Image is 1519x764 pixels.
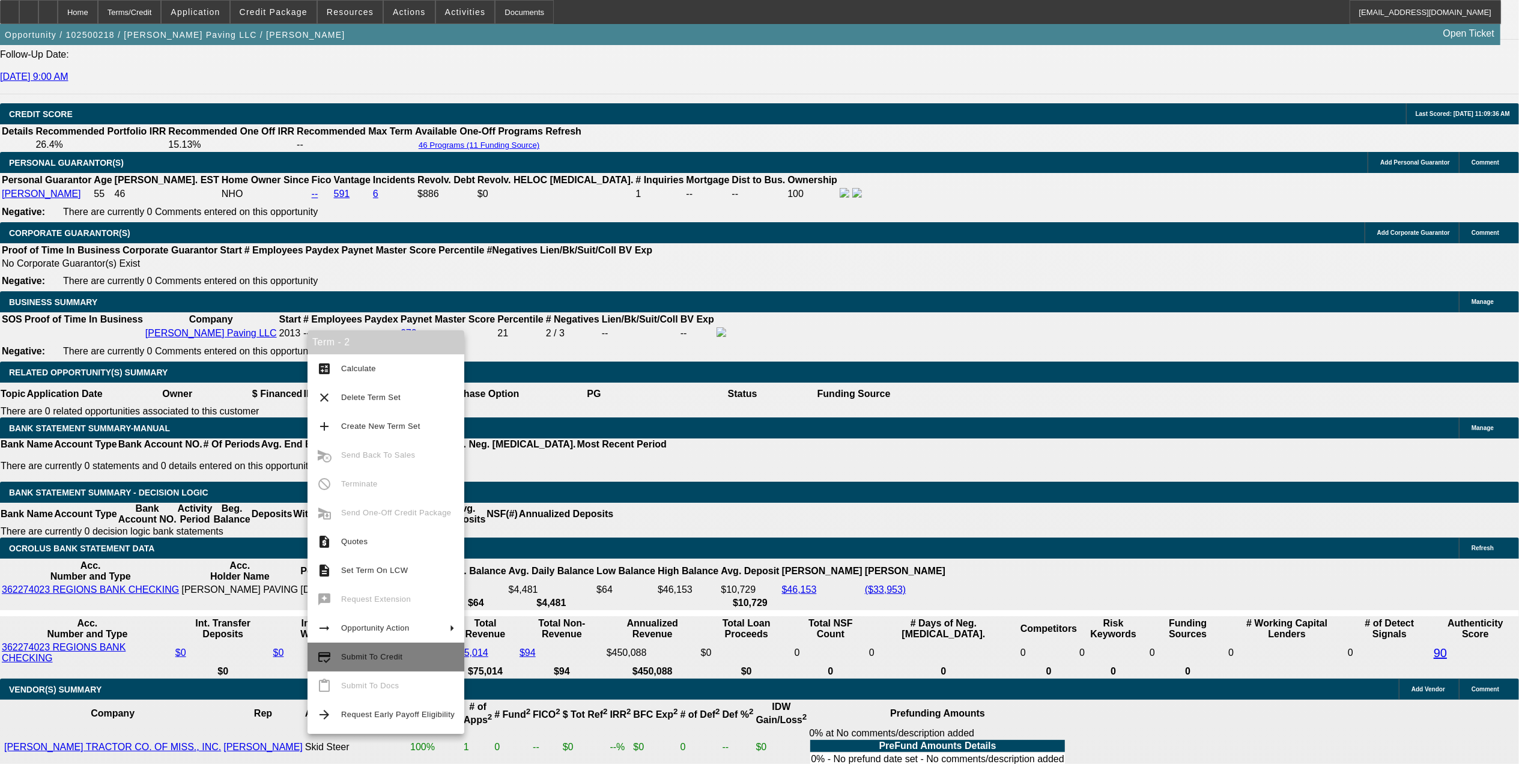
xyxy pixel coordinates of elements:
th: High Balance [657,560,719,583]
span: 0 [1228,647,1234,658]
b: Personal Guarantor [2,175,91,185]
th: SOS [1,314,23,326]
td: $64 [445,584,506,596]
th: Available One-Off Programs [414,126,544,138]
b: Start [279,314,301,324]
a: 362274023 REGIONS BANK CHECKING [2,642,126,663]
th: # Of Periods [203,438,261,450]
button: 46 Programs (11 Funding Source) [415,140,544,150]
b: BFC Exp [634,709,678,720]
span: Manage [1472,425,1494,431]
a: Open Ticket [1439,23,1499,44]
td: 55 [93,187,112,201]
th: $75,014 [453,665,518,678]
span: There are currently 0 Comments entered on this opportunity [63,276,318,286]
th: Owner [103,383,252,405]
td: $0 [700,641,793,664]
th: $0 [700,665,793,678]
th: $0 [175,665,271,678]
th: Annualized Revenue [606,617,699,640]
td: -- [364,327,399,340]
b: Asset Equipment Type [305,708,408,718]
span: Set Term On LCW [341,566,408,575]
td: 26.4% [35,139,166,151]
th: Recommended One Off IRR [168,126,295,138]
span: Resources [327,7,374,17]
th: $450,088 [606,665,699,678]
td: NHO [221,187,310,201]
th: Proof of Time In Business [24,314,144,326]
a: ($33,953) [865,584,906,595]
th: Purchase Option [441,383,520,405]
th: $0 [273,665,385,678]
button: Resources [318,1,383,23]
b: # Inquiries [635,175,684,185]
div: Term - 2 [308,330,464,354]
mat-icon: arrow_forward [317,708,332,722]
span: CREDIT SCORE [9,109,73,119]
b: PreFund Amounts Details [879,741,996,751]
th: $4,481 [508,597,595,609]
th: IRR [303,383,321,405]
span: Actions [393,7,426,17]
b: Negative: [2,207,45,217]
sup: 2 [802,712,807,721]
b: Start [220,245,241,255]
span: Comment [1472,229,1499,236]
img: facebook-icon.png [840,188,849,198]
th: Risk Keywords [1079,617,1148,640]
td: No Corporate Guarantor(s) Exist [1,258,658,270]
th: Low Balance [596,560,656,583]
th: Refresh [545,126,582,138]
a: 591 [334,189,350,199]
mat-icon: request_quote [317,535,332,549]
th: Acc. Number and Type [1,560,180,583]
span: Quotes [341,537,368,546]
td: 0 [869,641,1019,664]
sup: 2 [715,707,720,716]
th: Total Loan Proceeds [700,617,793,640]
th: Period Begin/End [300,560,381,583]
span: VENDOR(S) SUMMARY [9,685,102,694]
th: Acc. Number and Type [1,617,174,640]
th: Status [669,383,817,405]
mat-icon: description [317,563,332,578]
sup: 2 [749,707,753,716]
b: Paynet Master Score [401,314,495,324]
b: Lien/Bk/Suit/Coll [540,245,616,255]
th: Avg. Deposits [444,503,487,526]
b: [PERSON_NAME]. EST [115,175,219,185]
a: 670 [401,328,417,338]
span: Credit Package [240,7,308,17]
th: Sum of the Total NSF Count and Total Overdraft Fee Count from Ocrolus [794,617,867,640]
b: #Negatives [487,245,538,255]
b: FICO [533,709,560,720]
img: facebook-icon.png [717,327,726,337]
a: $94 [520,647,536,658]
span: There are currently 0 Comments entered on this opportunity [63,346,318,356]
span: Refresh [1472,545,1494,551]
b: Percentile [497,314,543,324]
button: Actions [384,1,435,23]
th: Application Date [26,383,103,405]
td: $4,481 [508,584,595,596]
th: Proof of Time In Business [1,244,121,256]
sup: 2 [626,707,631,716]
span: Request Early Payoff Eligibility [341,710,455,719]
td: -- [601,327,679,340]
th: $ Financed [252,383,303,405]
b: Ownership [787,175,837,185]
th: Authenticity Score [1433,617,1518,640]
th: Recommended Portfolio IRR [35,126,166,138]
span: -- [303,328,310,338]
th: NSF(#) [486,503,518,526]
td: 0 [1347,641,1432,664]
td: [PERSON_NAME] PAVING [181,584,299,596]
mat-icon: credit_score [317,650,332,664]
th: 0 [1149,665,1226,678]
b: Incidents [373,175,415,185]
span: Last Scored: [DATE] 11:09:36 AM [1416,111,1510,117]
b: Paydex [306,245,339,255]
b: Rep [254,708,272,718]
span: Calculate [341,364,376,373]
